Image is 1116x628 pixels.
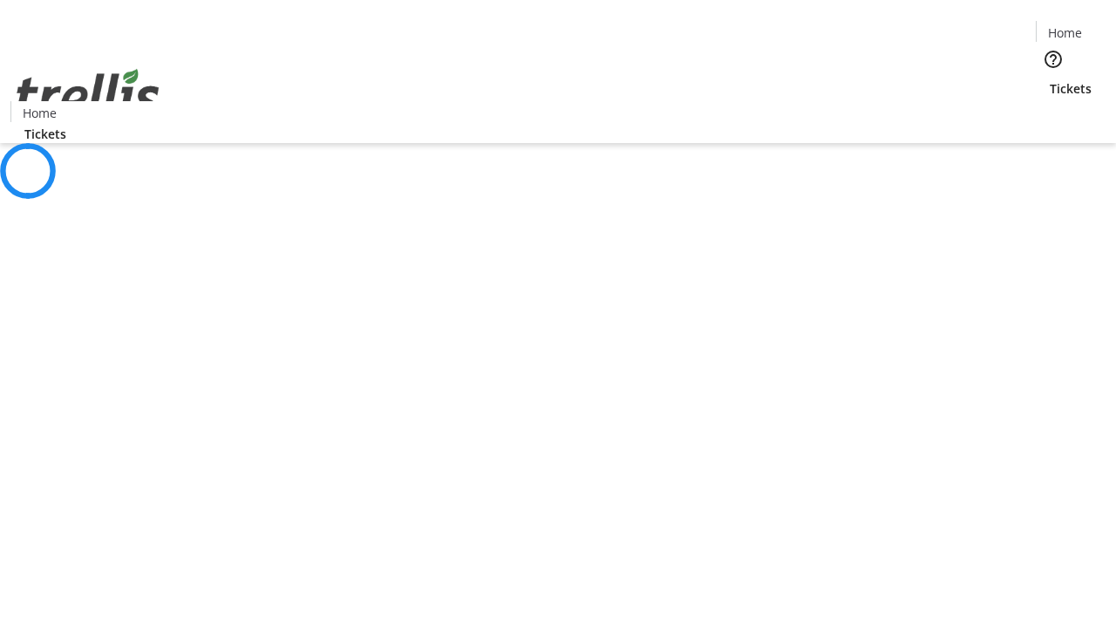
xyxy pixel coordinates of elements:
span: Home [1048,24,1082,42]
a: Tickets [10,125,80,143]
button: Help [1036,42,1071,77]
img: Orient E2E Organization ypzdLv4NS1's Logo [10,50,166,137]
a: Tickets [1036,79,1106,98]
a: Home [1037,24,1092,42]
span: Home [23,104,57,122]
span: Tickets [1050,79,1092,98]
span: Tickets [24,125,66,143]
a: Home [11,104,67,122]
button: Cart [1036,98,1071,133]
